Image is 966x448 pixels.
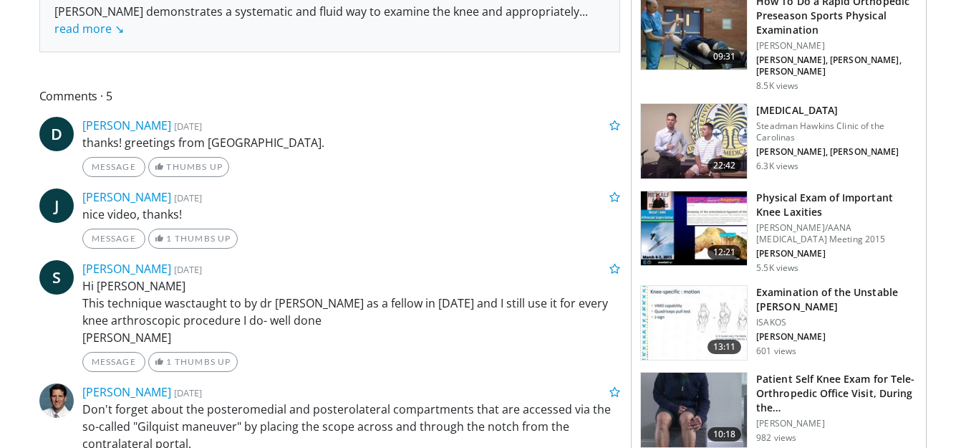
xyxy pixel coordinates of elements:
[54,3,606,37] div: [PERSON_NAME] demonstrates a systematic and fluid way to examine the knee and appropriately
[756,432,796,444] p: 982 views
[166,233,172,244] span: 1
[82,189,171,205] a: [PERSON_NAME]
[756,262,798,274] p: 5.5K views
[756,120,917,143] p: Steadman Hawkins Clinic of the Carolinas
[640,372,917,448] a: 10:18 Patient Self Knee Exam for Tele-Orthropedic Office Visit, During the… [PERSON_NAME] 982 views
[756,222,917,245] p: [PERSON_NAME]/AANA [MEDICAL_DATA] Meeting 2015
[707,427,742,442] span: 10:18
[148,157,229,177] a: Thumbs Up
[174,191,202,204] small: [DATE]
[756,248,917,259] p: [PERSON_NAME]
[82,384,171,400] a: [PERSON_NAME]
[756,418,917,429] p: [PERSON_NAME]
[756,161,798,172] p: 6.3K views
[174,263,202,276] small: [DATE]
[82,157,145,177] a: Message
[39,383,74,418] img: Avatar
[54,21,124,37] a: read more ↘
[756,54,917,77] p: [PERSON_NAME], [PERSON_NAME], [PERSON_NAME]
[707,245,742,259] span: 12:21
[82,118,171,133] a: [PERSON_NAME]
[39,260,74,295] a: S
[174,386,202,399] small: [DATE]
[756,40,917,52] p: [PERSON_NAME]
[82,261,171,277] a: [PERSON_NAME]
[148,229,238,249] a: 1 Thumbs Up
[39,87,621,105] span: Comments 5
[641,104,747,178] img: 304491_0000_1.png.150x105_q85_crop-smart_upscale.jpg
[756,191,917,219] h3: Physical Exam of Important Knee Laxities
[82,229,145,249] a: Message
[82,206,621,223] p: nice video, thanks!
[640,103,917,179] a: 22:42 [MEDICAL_DATA] Steadman Hawkins Clinic of the Carolinas [PERSON_NAME], [PERSON_NAME] 6.3K v...
[707,158,742,173] span: 22:42
[707,49,742,64] span: 09:31
[641,373,747,447] img: 152f42d1-c5e6-489e-abdf-3eb934b55343.150x105_q85_crop-smart_upscale.jpg
[39,117,74,151] a: D
[641,286,747,361] img: b2e8eb1b-8afe-4f74-8e75-ae8e3cc2d30f.150x105_q85_crop-smart_upscale.jpg
[54,4,588,37] span: ...
[756,331,917,343] p: [PERSON_NAME]
[39,189,74,223] a: J
[148,352,238,372] a: 1 Thumbs Up
[174,120,202,133] small: [DATE]
[756,80,798,92] p: 8.5K views
[641,191,747,266] img: 8abfa556-4cbc-4ebf-97b9-4d489ebb047f.150x105_q85_crop-smart_upscale.jpg
[756,103,917,118] h3: [MEDICAL_DATA]
[756,345,796,357] p: 601 views
[756,146,917,158] p: [PERSON_NAME], [PERSON_NAME]
[640,285,917,361] a: 13:11 Examination of the Unstable [PERSON_NAME] ISAKOS [PERSON_NAME] 601 views
[82,277,621,346] p: Hi [PERSON_NAME] This technique wasctaught to by dr [PERSON_NAME] as a fellow in [DATE] and I sti...
[707,340,742,354] span: 13:11
[82,352,145,372] a: Message
[756,285,917,314] h3: Examination of the Unstable [PERSON_NAME]
[640,191,917,274] a: 12:21 Physical Exam of Important Knee Laxities [PERSON_NAME]/AANA [MEDICAL_DATA] Meeting 2015 [PE...
[82,134,621,151] p: thanks! greetings from [GEOGRAPHIC_DATA].
[756,317,917,328] p: ISAKOS
[166,356,172,367] span: 1
[756,372,917,415] h3: Patient Self Knee Exam for Tele-Orthropedic Office Visit, During the…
